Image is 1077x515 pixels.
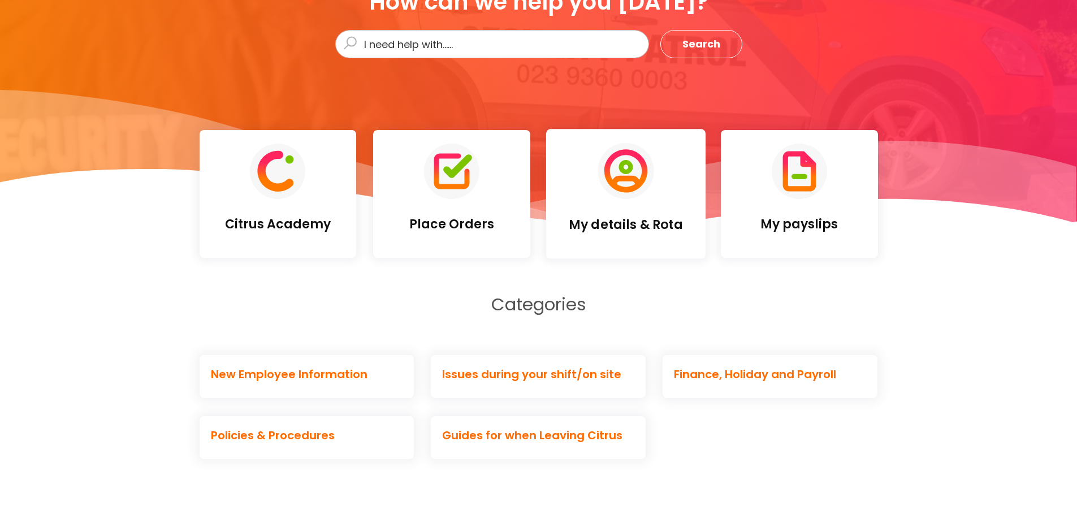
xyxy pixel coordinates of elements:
[373,130,530,258] a: Place Orders
[382,217,521,232] h4: Place Orders
[555,218,696,233] h4: My details & Rota
[200,416,414,459] a: Policies & Procedures
[209,217,348,232] h4: Citrus Academy
[335,30,649,58] input: I need help with......
[663,355,877,398] a: Finance, Holiday and Payroll
[200,355,414,398] a: New Employee Information
[721,130,878,258] a: My payslips
[546,129,705,259] a: My details & Rota
[674,367,866,381] h2: Finance, Holiday and Payroll
[200,294,878,315] h2: Categories
[431,355,646,398] a: Issues during your shift/on site
[660,30,742,58] button: Search
[211,429,403,442] h2: Policies & Procedures
[730,217,869,232] h4: My payslips
[211,367,403,381] h2: New Employee Information
[200,130,357,258] a: Citrus Academy
[442,367,634,381] h2: Issues during your shift/on site
[431,416,646,459] a: Guides for when Leaving Citrus
[442,429,634,442] h2: Guides for when Leaving Citrus
[682,35,720,53] span: Search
